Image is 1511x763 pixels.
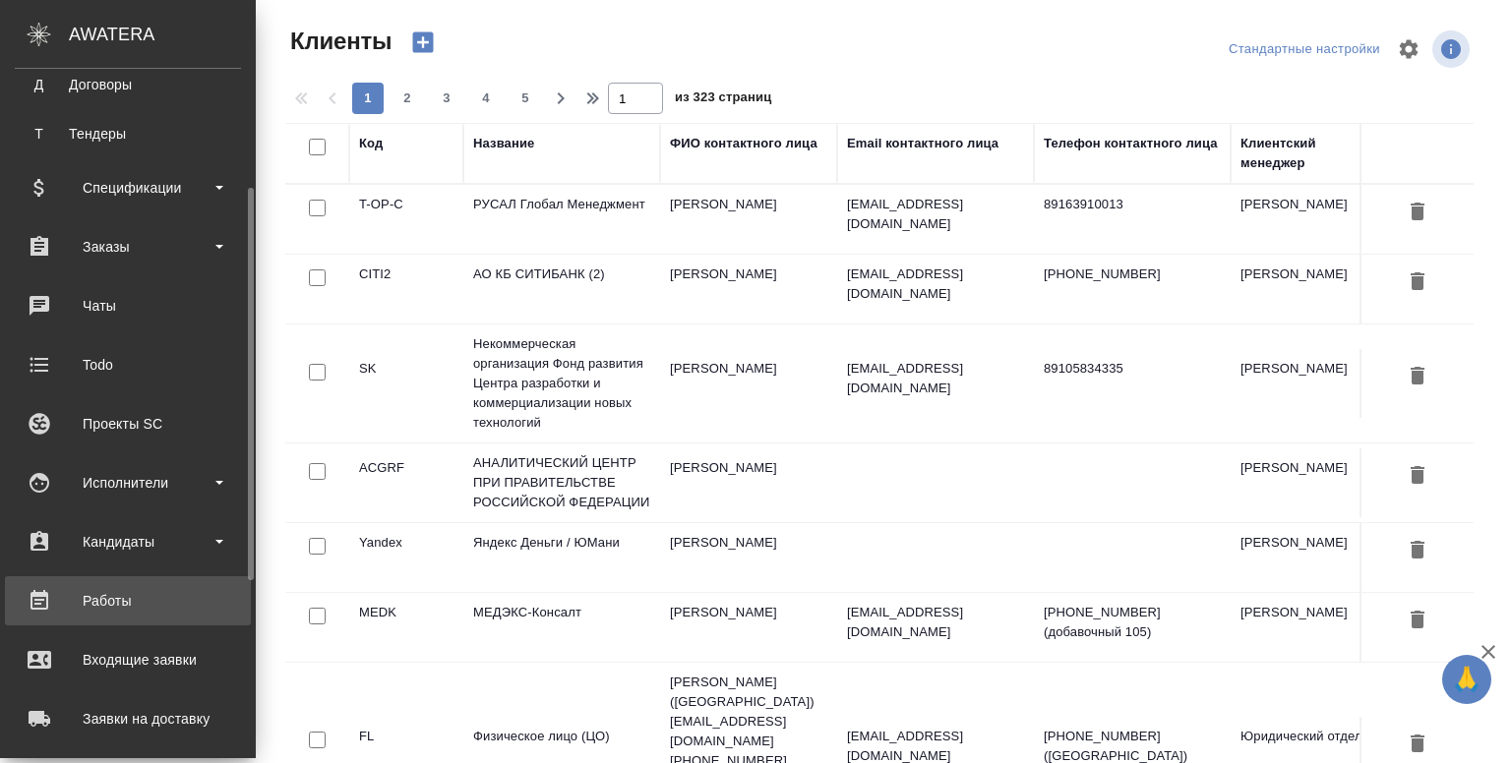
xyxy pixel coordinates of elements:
td: [PERSON_NAME] [1231,523,1388,592]
span: из 323 страниц [675,86,771,114]
td: [PERSON_NAME] [660,255,837,323]
td: T-OP-C [349,185,463,254]
td: [PERSON_NAME] [1231,255,1388,323]
td: [PERSON_NAME] [1231,448,1388,517]
div: Работы [15,586,241,616]
button: Удалить [1401,264,1434,301]
span: 3 [431,88,462,108]
p: [EMAIL_ADDRESS][DOMAIN_NAME] [847,195,1024,234]
div: ФИО контактного лица [670,134,817,153]
td: [PERSON_NAME] [660,448,837,517]
div: Исполнители [15,468,241,498]
span: Посмотреть информацию [1432,30,1474,68]
a: Чаты [5,281,251,330]
p: [EMAIL_ADDRESS][DOMAIN_NAME] [847,603,1024,642]
div: Клиентский менеджер [1240,134,1378,173]
button: 🙏 [1442,655,1491,704]
button: Удалить [1401,727,1434,763]
div: Заявки на доставку [15,704,241,734]
td: [PERSON_NAME] [1231,349,1388,418]
div: Заказы [15,232,241,262]
button: Создать [399,26,447,59]
td: [PERSON_NAME] [660,523,837,592]
a: Todo [5,340,251,389]
a: Проекты SC [5,399,251,448]
p: 89163910013 [1044,195,1221,214]
div: split button [1224,34,1385,65]
div: Код [359,134,383,153]
div: Чаты [15,291,241,321]
a: Заявки на доставку [5,694,251,743]
td: МЕДЭКС-Консалт [463,593,660,662]
td: CITI2 [349,255,463,323]
div: Договоры [25,75,231,94]
td: АО КБ СИТИБАНК (2) [463,255,660,323]
div: Email контактного лица [847,134,998,153]
p: [PHONE_NUMBER] (добавочный 105) [1044,603,1221,642]
p: [PHONE_NUMBER] [1044,264,1221,284]
div: Todo [15,350,241,380]
button: 3 [431,83,462,114]
a: ДДоговоры [15,65,241,104]
button: 2 [392,83,423,114]
td: [PERSON_NAME] [1231,185,1388,254]
div: Кандидаты [15,527,241,557]
td: Яндекс Деньги / ЮМани [463,523,660,592]
button: 4 [470,83,502,114]
span: Настроить таблицу [1385,26,1432,73]
td: АНАЛИТИЧЕСКИЙ ЦЕНТР ПРИ ПРАВИТЕЛЬСТВЕ РОССИЙСКОЙ ФЕДЕРАЦИИ [463,443,660,522]
td: [PERSON_NAME] [660,593,837,662]
button: Удалить [1401,533,1434,569]
td: Некоммерческая организация Фонд развития Центра разработки и коммерциализации новых технологий [463,324,660,442]
span: 4 [470,88,502,108]
td: ACGRF [349,448,463,517]
div: Название [473,134,534,153]
button: 5 [510,83,541,114]
td: MEDK [349,593,463,662]
div: Входящие заявки [15,645,241,675]
div: Проекты SC [15,409,241,439]
a: ТТендеры [15,114,241,153]
div: Телефон контактного лица [1044,134,1218,153]
td: [PERSON_NAME] [1231,593,1388,662]
button: Удалить [1401,195,1434,231]
td: [PERSON_NAME] [660,185,837,254]
p: [EMAIL_ADDRESS][DOMAIN_NAME] [847,264,1024,304]
td: Yandex [349,523,463,592]
span: 🙏 [1450,659,1483,700]
a: Работы [5,576,251,625]
p: [EMAIL_ADDRESS][DOMAIN_NAME] [847,359,1024,398]
td: [PERSON_NAME] [660,349,837,418]
p: 89105834335 [1044,359,1221,379]
span: Клиенты [285,26,392,57]
button: Удалить [1401,359,1434,395]
button: Удалить [1401,458,1434,495]
span: 2 [392,88,423,108]
div: Спецификации [15,173,241,203]
div: AWATERA [69,15,256,54]
td: РУСАЛ Глобал Менеджмент [463,185,660,254]
a: Входящие заявки [5,635,251,684]
button: Удалить [1401,603,1434,639]
span: 5 [510,88,541,108]
td: SK [349,349,463,418]
div: Тендеры [25,124,231,144]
